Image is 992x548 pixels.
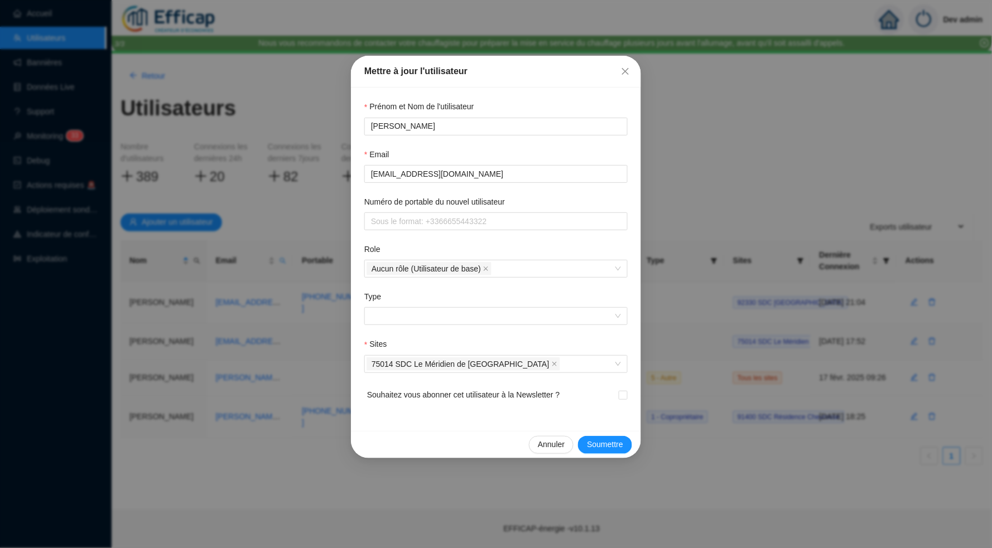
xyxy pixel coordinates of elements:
[371,216,619,227] input: Numéro de portable du nouvel utilisateur
[364,101,481,113] label: Prénom et Nom de l'utilisateur
[364,149,397,161] label: Email
[578,436,632,454] button: Soumettre
[367,262,492,275] span: Aucun rôle (Utilisateur de base)
[364,196,513,208] label: Numéro de portable du nouvel utilisateur
[617,62,634,80] button: Close
[364,244,388,255] label: Role
[552,361,557,367] span: close
[364,65,628,78] div: Mettre à jour l'utilisateur
[529,436,574,454] button: Annuler
[538,439,565,450] span: Annuler
[364,338,394,350] label: Sites
[367,357,560,371] span: 75014 SDC Le Méridien de Paris
[371,168,619,180] input: Email
[617,67,634,76] span: Fermer
[587,439,623,450] span: Soumettre
[364,291,389,303] label: Type
[371,120,619,132] input: Prénom et Nom de l'utilisateur
[621,67,630,76] span: close
[367,389,560,415] span: Souhaitez vous abonner cet utilisateur à la Newsletter ?
[483,266,489,271] span: close
[372,263,481,275] span: Aucun rôle (Utilisateur de base)
[372,358,550,370] span: 75014 SDC Le Méridien de [GEOGRAPHIC_DATA]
